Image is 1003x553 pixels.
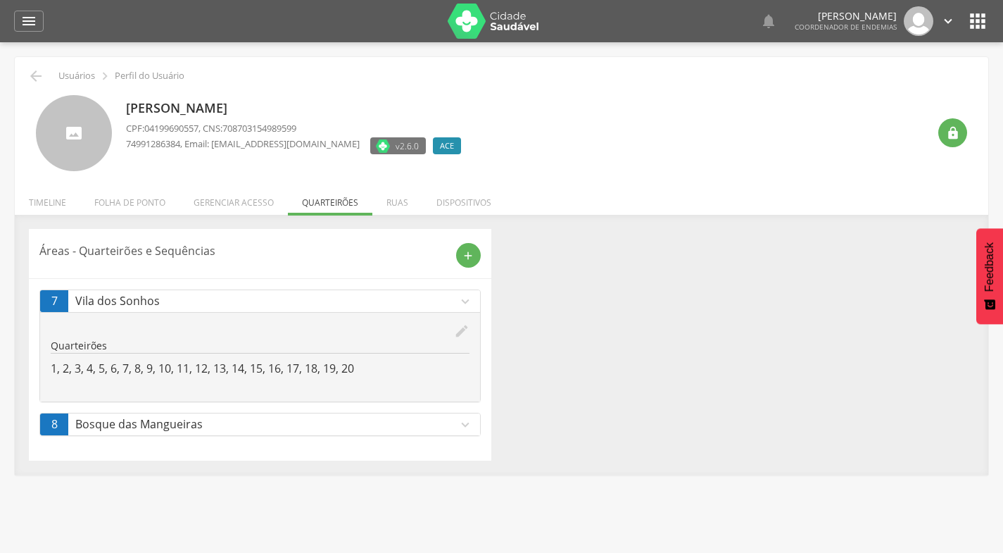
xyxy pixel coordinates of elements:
[75,293,458,309] p: Vila dos Sonhos
[97,68,113,84] i: 
[51,293,58,309] span: 7
[940,6,956,36] a: 
[58,70,95,82] p: Usuários
[126,137,180,150] span: 74991286384
[51,339,469,353] p: Quarteirões
[75,416,458,433] p: Bosque das Mangueiras
[760,6,777,36] a: 
[976,228,1003,324] button: Feedback - Mostrar pesquisa
[40,414,480,435] a: 8Bosque das Mangueirasexpand_more
[39,243,446,259] p: Áreas - Quarteirões e Sequências
[760,13,777,30] i: 
[422,182,505,216] li: Dispositivos
[940,13,956,29] i: 
[795,11,897,21] p: [PERSON_NAME]
[372,182,422,216] li: Ruas
[40,290,480,312] a: 7Vila dos Sonhosexpand_more
[27,68,44,85] i: 
[458,417,473,433] i: expand_more
[144,122,198,135] span: 04199690557
[222,122,296,135] span: 708703154989599
[462,249,474,262] i: add
[14,11,44,32] a: 
[946,126,960,140] i: 
[126,122,468,135] p: CPF: , CNS:
[51,361,469,377] p: 1, 2, 3, 4, 5, 6, 7, 8, 9, 10, 11, 12, 13, 14, 15, 16, 17, 18, 19, 20
[115,70,184,82] p: Perfil do Usuário
[396,139,419,153] span: v2.6.0
[966,10,989,32] i: 
[15,182,80,216] li: Timeline
[454,323,469,339] i: edit
[80,182,179,216] li: Folha de ponto
[51,416,58,433] span: 8
[795,22,897,32] span: Coordenador de Endemias
[458,294,473,309] i: expand_more
[179,182,288,216] li: Gerenciar acesso
[983,242,996,292] span: Feedback
[440,140,454,151] span: ACE
[20,13,37,30] i: 
[126,137,360,151] p: , Email: [EMAIL_ADDRESS][DOMAIN_NAME]
[126,99,468,118] p: [PERSON_NAME]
